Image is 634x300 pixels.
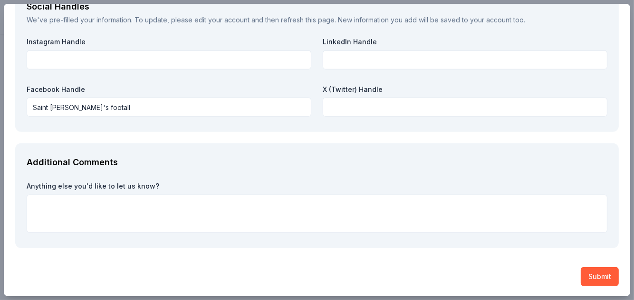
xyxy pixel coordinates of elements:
label: Anything else you'd like to let us know? [27,181,607,191]
label: Facebook Handle [27,85,311,94]
div: Additional Comments [27,155,607,170]
button: Submit [581,267,619,286]
div: We've pre-filled your information. To update, please and then refresh this page. New information ... [27,14,607,26]
label: X (Twitter) Handle [323,85,607,94]
a: edit your account [194,16,250,24]
label: Instagram Handle [27,37,311,47]
label: LinkedIn Handle [323,37,607,47]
